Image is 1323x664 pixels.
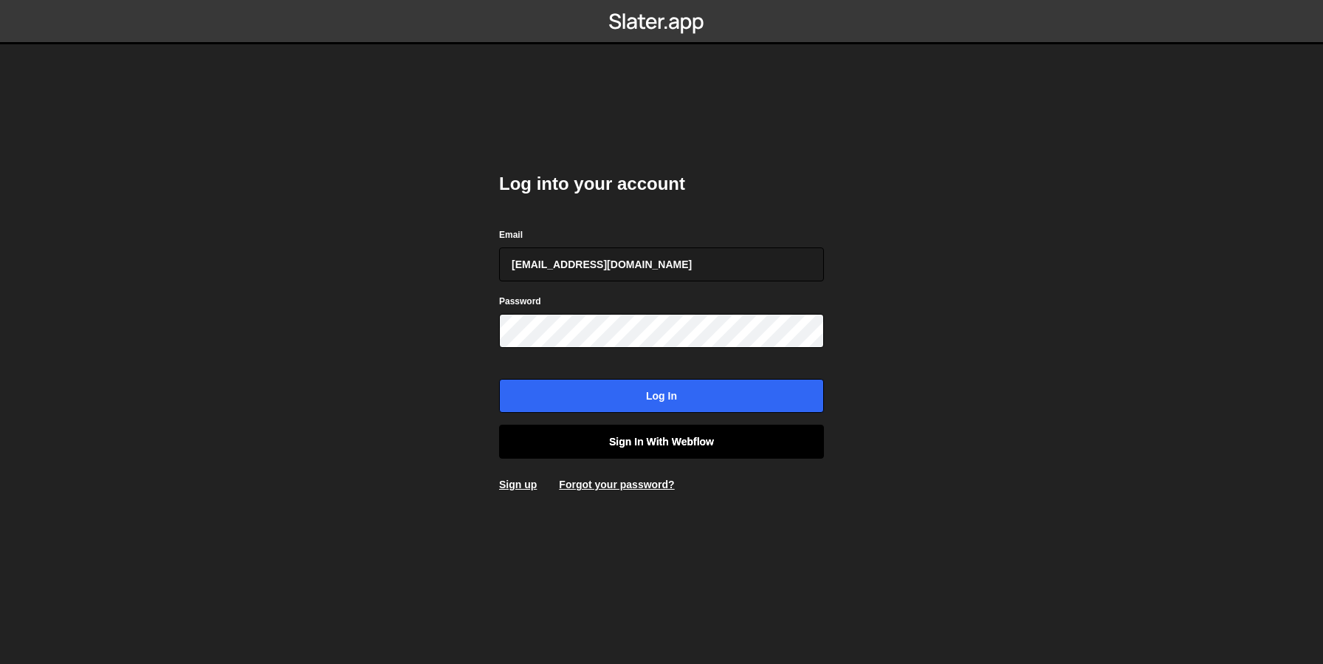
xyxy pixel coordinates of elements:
a: Forgot your password? [559,479,674,490]
label: Password [499,294,541,309]
input: Log in [499,379,824,413]
h2: Log into your account [499,172,824,196]
a: Sign in with Webflow [499,425,824,459]
label: Email [499,227,523,242]
a: Sign up [499,479,537,490]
